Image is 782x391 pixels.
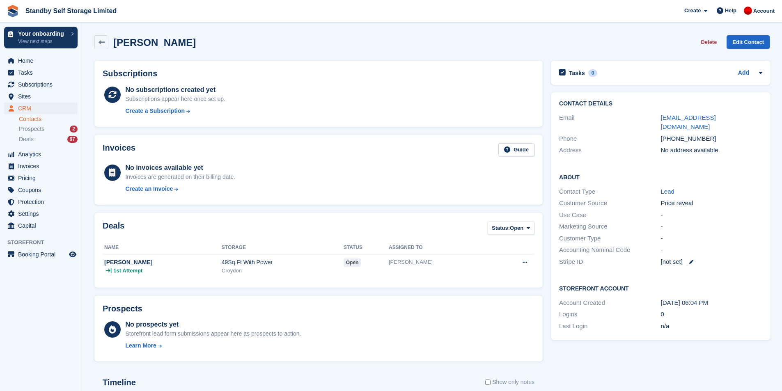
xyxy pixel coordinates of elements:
div: No invoices available yet [125,163,235,173]
a: menu [4,67,78,78]
div: Invoices are generated on their billing date. [125,173,235,181]
div: [PHONE_NUMBER] [661,134,762,144]
a: menu [4,196,78,208]
a: Your onboarding View next steps [4,27,78,48]
span: Account [753,7,775,15]
div: Stripe ID [559,257,660,267]
a: menu [4,149,78,160]
p: View next steps [18,38,67,45]
span: Help [725,7,736,15]
a: [EMAIL_ADDRESS][DOMAIN_NAME] [661,114,716,130]
span: Tasks [18,67,67,78]
div: No prospects yet [125,320,301,329]
div: Email [559,113,660,132]
div: No address available. [661,146,762,155]
a: Contacts [19,115,78,123]
div: Storefront lead form submissions appear here as prospects to action. [125,329,301,338]
a: menu [4,172,78,184]
div: - [661,245,762,255]
span: Invoices [18,160,67,172]
span: Status: [492,224,510,232]
div: Learn More [125,341,156,350]
div: Use Case [559,210,660,220]
div: Account Created [559,298,660,308]
img: stora-icon-8386f47178a22dfd0bd8f6a31ec36ba5ce8667c1dd55bd0f319d3a0aa187defe.svg [7,5,19,17]
label: Show only notes [485,378,534,386]
div: [DATE] 06:04 PM [661,298,762,308]
span: Sites [18,91,67,102]
h2: About [559,173,762,181]
button: Status: Open [487,221,534,235]
a: Add [738,69,749,78]
div: Subscriptions appear here once set up. [125,95,225,103]
div: Phone [559,134,660,144]
th: Status [344,241,389,254]
div: n/a [661,322,762,331]
th: Storage [222,241,344,254]
a: menu [4,103,78,114]
a: Lead [661,188,674,195]
span: Analytics [18,149,67,160]
span: CRM [18,103,67,114]
div: Logins [559,310,660,319]
p: Your onboarding [18,31,67,37]
span: Home [18,55,67,66]
a: menu [4,208,78,220]
span: Create [684,7,701,15]
span: Booking Portal [18,249,67,260]
div: [PERSON_NAME] [104,258,222,267]
div: [not set] [661,257,762,267]
div: 0 [661,310,762,319]
div: - [661,222,762,231]
input: Show only notes [485,378,491,386]
span: Storefront [7,238,82,247]
div: Croydon [222,267,344,275]
h2: Invoices [103,143,135,157]
div: Create an Invoice [125,185,173,193]
div: - [661,210,762,220]
div: Customer Source [559,199,660,208]
div: [PERSON_NAME] [389,258,493,266]
h2: Prospects [103,304,142,313]
div: Marketing Source [559,222,660,231]
h2: Tasks [569,69,585,77]
a: Deals 97 [19,135,78,144]
div: 97 [67,136,78,143]
span: Coupons [18,184,67,196]
div: Accounting Nominal Code [559,245,660,255]
span: | [110,267,112,275]
h2: [PERSON_NAME] [113,37,196,48]
span: Deals [19,135,34,143]
a: Create a Subscription [125,107,225,115]
a: menu [4,79,78,90]
a: menu [4,91,78,102]
h2: Deals [103,221,124,236]
span: open [344,258,361,267]
a: Create an Invoice [125,185,235,193]
h2: Storefront Account [559,284,762,292]
img: Aaron Winter [744,7,752,15]
a: Edit Contact [727,35,770,49]
a: Learn More [125,341,301,350]
span: Subscriptions [18,79,67,90]
div: Address [559,146,660,155]
div: 49Sq.Ft With Power [222,258,344,267]
h2: Subscriptions [103,69,534,78]
div: Contact Type [559,187,660,197]
a: menu [4,184,78,196]
span: Pricing [18,172,67,184]
div: 0 [588,69,598,77]
a: menu [4,160,78,172]
span: Settings [18,208,67,220]
div: Last Login [559,322,660,331]
a: Prospects 2 [19,125,78,133]
div: Create a Subscription [125,107,185,115]
span: Open [510,224,523,232]
h2: Contact Details [559,101,762,107]
div: No subscriptions created yet [125,85,225,95]
a: Standby Self Storage Limited [22,4,120,18]
span: 1st Attempt [113,267,142,275]
span: Protection [18,196,67,208]
th: Assigned to [389,241,493,254]
a: menu [4,249,78,260]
